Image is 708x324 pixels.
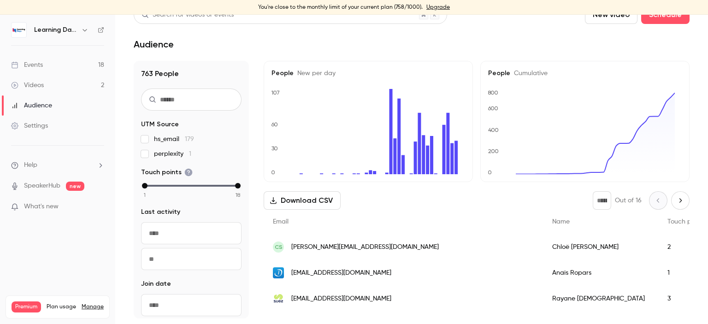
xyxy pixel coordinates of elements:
[141,68,242,79] h1: 763 People
[488,69,682,78] h5: People
[189,151,191,157] span: 1
[142,183,147,189] div: min
[641,6,690,24] button: Schedule
[24,202,59,212] span: What's new
[141,168,193,177] span: Touch points
[24,24,104,31] div: Domaine: [DOMAIN_NAME]
[291,242,439,252] span: [PERSON_NAME][EMAIL_ADDRESS][DOMAIN_NAME]
[271,169,275,176] text: 0
[264,191,341,210] button: Download CSV
[271,89,280,96] text: 107
[235,183,241,189] div: max
[34,25,77,35] h6: Learning Days
[142,10,234,20] div: Search for videos or events
[141,279,171,289] span: Join date
[144,191,146,199] span: 1
[12,23,26,37] img: Learning Days
[11,81,44,90] div: Videos
[543,260,658,286] div: Anaïs Ropars
[273,293,284,304] img: suez.com
[11,101,52,110] div: Audience
[585,6,637,24] button: New video
[236,191,240,199] span: 18
[15,24,22,31] img: website_grey.svg
[141,120,179,129] span: UTM Source
[24,181,60,191] a: SpeakerHub
[37,53,45,61] img: tab_domain_overview_orange.svg
[12,301,41,312] span: Premium
[488,127,499,133] text: 400
[543,234,658,260] div: Chloë [PERSON_NAME]
[134,39,174,50] h1: Audience
[15,15,22,22] img: logo_orange.svg
[488,105,498,112] text: 600
[154,135,194,144] span: hs_email
[271,145,278,152] text: 30
[275,243,283,251] span: CS
[115,54,141,60] div: Mots-clés
[273,218,289,225] span: Email
[426,4,450,11] a: Upgrade
[24,160,37,170] span: Help
[488,148,499,154] text: 200
[11,60,43,70] div: Events
[26,15,45,22] div: v 4.0.25
[615,196,642,205] p: Out of 16
[47,303,76,311] span: Plan usage
[11,121,48,130] div: Settings
[185,136,194,142] span: 179
[271,121,278,128] text: 60
[105,53,112,61] img: tab_keywords_by_traffic_grey.svg
[543,286,658,312] div: Rayane [DEMOGRAPHIC_DATA]
[291,294,391,304] span: [EMAIL_ADDRESS][DOMAIN_NAME]
[11,160,104,170] li: help-dropdown-opener
[671,191,690,210] button: Next page
[291,268,391,278] span: [EMAIL_ADDRESS][DOMAIN_NAME]
[510,70,548,77] span: Cumulative
[488,169,492,176] text: 0
[66,182,84,191] span: new
[93,203,104,211] iframe: Noticeable Trigger
[273,267,284,278] img: doctolib.com
[82,303,104,311] a: Manage
[271,69,465,78] h5: People
[47,54,71,60] div: Domaine
[667,218,705,225] span: Touch points
[488,89,498,96] text: 800
[294,70,336,77] span: New per day
[141,207,180,217] span: Last activity
[154,149,191,159] span: perplexity
[552,218,570,225] span: Name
